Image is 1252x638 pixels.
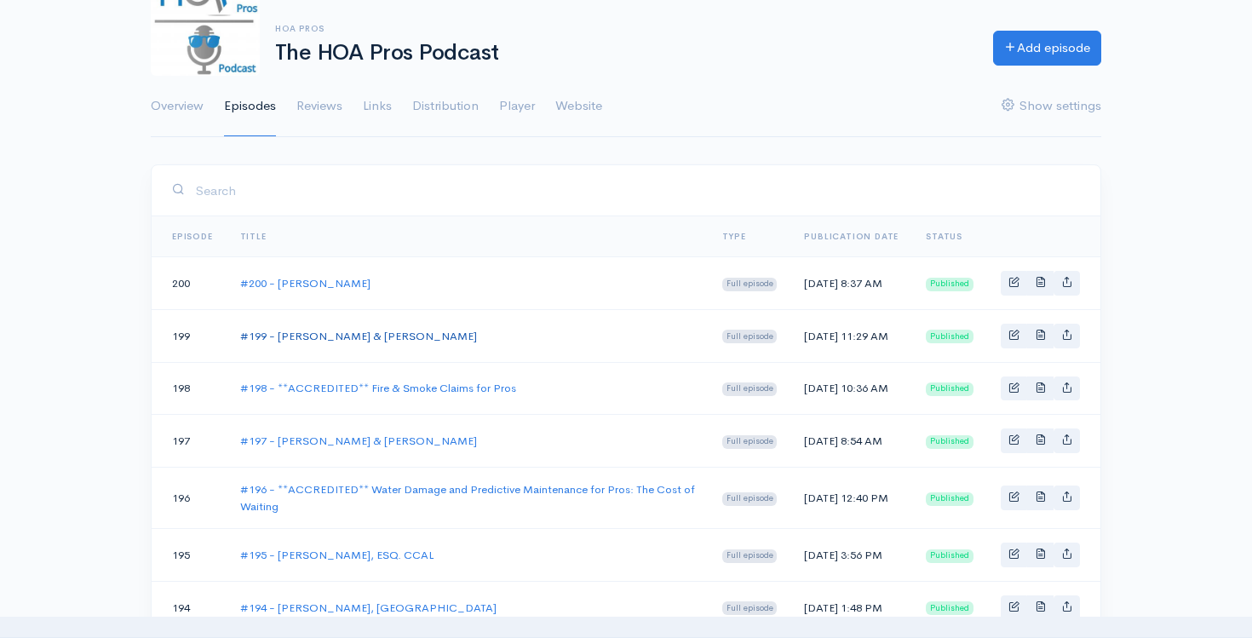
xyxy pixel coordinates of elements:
[790,257,912,310] td: [DATE] 8:37 AM
[1002,76,1101,137] a: Show settings
[195,173,1080,208] input: Search
[152,257,227,310] td: 200
[790,362,912,415] td: [DATE] 10:36 AM
[152,529,227,582] td: 195
[275,41,973,66] h1: The HOA Pros Podcast
[172,231,213,242] a: Episode
[240,329,477,343] a: #199 - [PERSON_NAME] & [PERSON_NAME]
[926,435,973,449] span: Published
[722,549,778,563] span: Full episode
[722,492,778,506] span: Full episode
[240,482,695,514] a: #196 - **ACCREDITED** Water Damage and Predictive Maintenance for Pros: The Cost of Waiting
[926,330,973,343] span: Published
[1001,271,1080,296] div: Basic example
[152,415,227,468] td: 197
[152,581,227,634] td: 194
[1001,376,1080,401] div: Basic example
[412,76,479,137] a: Distribution
[152,362,227,415] td: 198
[926,231,962,242] span: Status
[363,76,392,137] a: Links
[240,434,477,448] a: #197 - [PERSON_NAME] & [PERSON_NAME]
[926,601,973,615] span: Published
[1001,428,1080,453] div: Basic example
[240,276,370,290] a: #200 - [PERSON_NAME]
[224,76,276,137] a: Episodes
[790,309,912,362] td: [DATE] 11:29 AM
[993,31,1101,66] a: Add episode
[722,601,778,615] span: Full episode
[151,76,204,137] a: Overview
[926,492,973,506] span: Published
[790,529,912,582] td: [DATE] 3:56 PM
[722,231,746,242] a: Type
[240,231,267,242] a: Title
[790,581,912,634] td: [DATE] 1:48 PM
[722,435,778,449] span: Full episode
[804,231,899,242] a: Publication date
[1001,543,1080,567] div: Basic example
[722,278,778,291] span: Full episode
[1001,324,1080,348] div: Basic example
[240,381,516,395] a: #198 - **ACCREDITED** Fire & Smoke Claims for Pros
[1001,486,1080,510] div: Basic example
[275,24,973,33] h6: HOA Pros
[926,382,973,396] span: Published
[296,76,342,137] a: Reviews
[240,548,434,562] a: #195 - [PERSON_NAME], ESQ. CCAL
[1001,595,1080,620] div: Basic example
[555,76,602,137] a: Website
[790,468,912,529] td: [DATE] 12:40 PM
[790,415,912,468] td: [DATE] 8:54 AM
[926,549,973,563] span: Published
[152,468,227,529] td: 196
[240,601,497,615] a: #194 - [PERSON_NAME], [GEOGRAPHIC_DATA]
[722,330,778,343] span: Full episode
[499,76,535,137] a: Player
[926,278,973,291] span: Published
[722,382,778,396] span: Full episode
[152,309,227,362] td: 199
